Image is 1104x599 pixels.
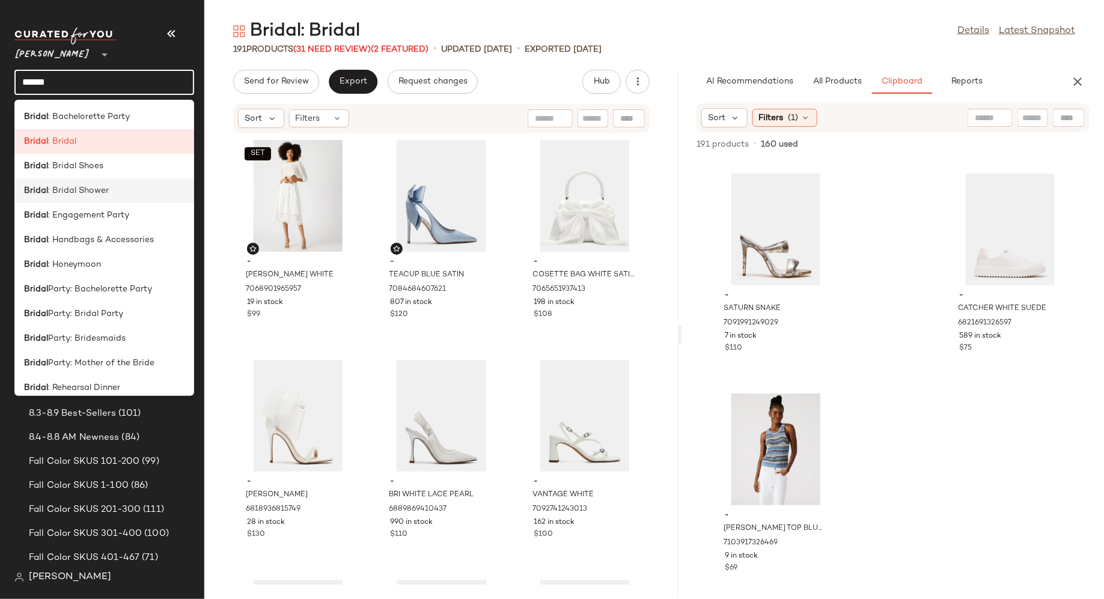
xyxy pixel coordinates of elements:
[706,77,793,87] span: AI Recommendations
[813,77,862,87] span: All Products
[959,343,972,354] span: $75
[247,297,283,308] span: 19 in stock
[29,503,141,517] span: Fall Color SKUS 201-300
[233,19,360,43] div: Bridal: Bridal
[433,42,436,56] span: •
[958,303,1046,314] span: CATCHER WHITE SUEDE
[534,257,636,267] span: -
[724,303,781,314] span: SATURN SNAKE
[391,476,493,487] span: -
[24,209,48,222] b: Bridal
[517,42,520,56] span: •
[393,245,400,252] img: svg%3e
[48,160,103,172] span: : Bridal Shoes
[24,184,48,197] b: Bridal
[14,28,117,44] img: cfy_white_logo.C9jOOHJF.svg
[389,270,465,281] span: TEACUP BLUE SATIN
[48,357,154,369] span: Party: Mother of the Bride
[233,45,246,54] span: 191
[139,455,159,469] span: (99)
[532,270,635,281] span: COSETTE BAG WHITE SATIN
[389,490,474,500] span: BRI WHITE LACE PEARL
[389,284,447,295] span: 7084684607621
[389,504,447,515] span: 6889869410437
[391,297,433,308] span: 807 in stock
[24,357,48,369] b: Bridal
[29,551,139,565] span: Fall Color SKUS 401-467
[959,290,1061,301] span: -
[534,297,575,308] span: 198 in stock
[725,290,827,301] span: -
[582,70,621,94] button: Hub
[391,529,408,540] span: $110
[48,283,152,296] span: Party: Bachelorette Party
[525,43,602,56] p: Exported [DATE]
[233,25,245,37] img: svg%3e
[788,112,799,124] span: (1)
[24,308,48,320] b: Bridal
[725,331,757,342] span: 7 in stock
[524,140,645,252] img: STEVEMADDEN_HANDBAGS_BCOSETTE_WHITE-SATIN_79968fb6-7703-4154-ab54-5130fb7ce983.jpg
[48,234,154,246] span: : Handbags & Accessories
[724,523,826,534] span: [PERSON_NAME] TOP BLUE MULTI
[29,407,116,421] span: 8.3-8.9 Best-Sellers
[398,77,468,87] span: Request changes
[951,77,983,87] span: Reports
[532,490,594,500] span: VANTAGE WHITE
[249,245,257,252] img: svg%3e
[725,510,827,521] span: -
[725,563,737,574] span: $69
[14,41,90,62] span: [PERSON_NAME]
[524,360,645,472] img: STEVEMADDEN_SHOES_VANTAGE_WHITE_01.jpg
[725,343,742,354] span: $110
[293,45,371,54] span: (31 Need Review)
[999,24,1075,38] a: Latest Snapshot
[233,70,319,94] button: Send for Review
[959,331,1001,342] span: 589 in stock
[715,174,837,285] img: STEVEMADDEN_SHOES_SATURN_SNAKE_01.jpg
[950,174,1071,285] img: STEVEMADDEN_SHOES_CATCHER_WHITE-WHITE.jpg
[881,77,923,87] span: Clipboard
[697,138,749,151] span: 191 products
[29,527,142,541] span: Fall Color SKUS 301-400
[715,394,837,505] img: STEVEMADDEN_APPAREL_BO106522_BLUE-MULTI_22004.jpg
[534,529,553,540] span: $100
[391,257,493,267] span: -
[247,476,349,487] span: -
[24,135,48,148] b: Bridal
[48,382,120,394] span: : Rehearsal Dinner
[24,234,48,246] b: Bridal
[48,258,101,271] span: : Honeymoon
[24,111,48,123] b: Bridal
[957,24,989,38] a: Details
[24,258,48,271] b: Bridal
[129,479,148,493] span: (86)
[247,257,349,267] span: -
[246,284,301,295] span: 7068901965957
[141,503,164,517] span: (111)
[247,309,260,320] span: $99
[48,111,130,123] span: : Bachelorette Party
[29,455,139,469] span: Fall Color SKUS 101-200
[48,184,109,197] span: : Bridal Shower
[958,318,1011,329] span: 6821691326597
[48,308,123,320] span: Party: Bridal Party
[29,431,120,445] span: 8.4-8.8 AM Newness
[29,570,111,585] span: [PERSON_NAME]
[139,551,158,565] span: (71)
[48,332,126,345] span: Party: Bridesmaids
[593,77,610,87] span: Hub
[24,382,48,394] b: Bridal
[246,490,308,500] span: [PERSON_NAME]
[534,476,636,487] span: -
[759,112,784,124] span: Filters
[532,284,585,295] span: 7065651937413
[24,332,48,345] b: Bridal
[246,270,334,281] span: [PERSON_NAME] WHITE
[247,517,285,528] span: 28 in stock
[534,309,552,320] span: $108
[388,70,478,94] button: Request changes
[296,112,320,125] span: Filters
[48,135,76,148] span: : Bridal
[245,112,262,125] span: Sort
